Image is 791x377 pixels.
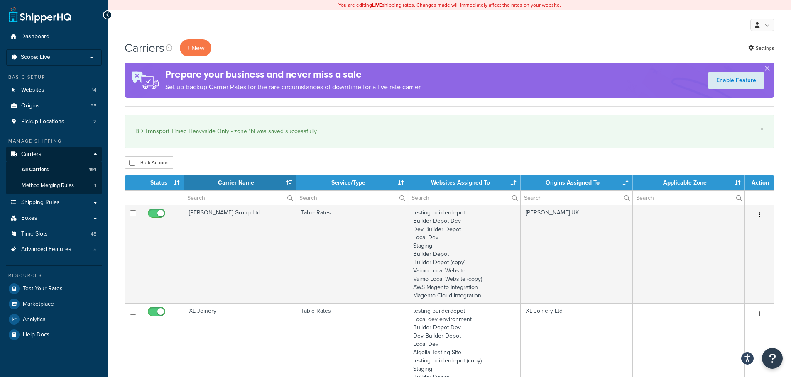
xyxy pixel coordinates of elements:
[22,182,74,189] span: Method Merging Rules
[125,156,173,169] button: Bulk Actions
[165,81,422,93] p: Set up Backup Carrier Rates for the rare circumstances of downtime for a live rate carrier.
[23,285,63,292] span: Test Your Rates
[91,231,96,238] span: 48
[6,162,102,178] a: All Carriers 191
[6,226,102,242] li: Time Slots
[135,126,764,137] div: BD Transport Timed Heavyside Only - zone 1N was saved successfully
[6,242,102,257] a: Advanced Features 5
[21,54,50,61] span: Scope: Live
[748,42,774,54] a: Settings
[6,138,102,145] div: Manage Shipping
[184,175,296,190] th: Carrier Name: activate to sort column ascending
[521,191,632,205] input: Search
[21,102,40,109] span: Origins
[92,87,96,94] span: 14
[125,63,165,98] img: ad-rules-rateshop-fe6ec290ccb7230408bd80ed9643f0289d75e0ffd9eb532fc0e269fcd187b520.png
[94,182,96,189] span: 1
[184,205,296,303] td: [PERSON_NAME] Group Ltd
[521,175,633,190] th: Origins Assigned To: activate to sort column ascending
[760,126,764,132] a: ×
[21,246,71,253] span: Advanced Features
[23,316,46,323] span: Analytics
[21,151,42,158] span: Carriers
[296,175,408,190] th: Service/Type: activate to sort column ascending
[633,175,745,190] th: Applicable Zone: activate to sort column ascending
[21,199,60,206] span: Shipping Rules
[521,205,633,303] td: [PERSON_NAME] UK
[6,83,102,98] a: Websites 14
[93,118,96,125] span: 2
[408,191,520,205] input: Search
[165,68,422,81] h4: Prepare your business and never miss a sale
[6,281,102,296] a: Test Your Rates
[91,102,96,109] span: 95
[89,166,96,173] span: 191
[296,191,408,205] input: Search
[762,348,783,369] button: Open Resource Center
[6,272,102,279] div: Resources
[6,226,102,242] a: Time Slots 48
[372,1,382,9] b: LIVE
[633,191,744,205] input: Search
[6,147,102,194] li: Carriers
[6,29,102,44] a: Dashboard
[6,147,102,162] a: Carriers
[93,246,96,253] span: 5
[184,191,296,205] input: Search
[6,211,102,226] a: Boxes
[23,301,54,308] span: Marketplace
[21,118,64,125] span: Pickup Locations
[125,40,164,56] h1: Carriers
[6,242,102,257] li: Advanced Features
[21,215,37,222] span: Boxes
[708,72,764,89] a: Enable Feature
[6,83,102,98] li: Websites
[6,98,102,114] a: Origins 95
[6,98,102,114] li: Origins
[180,39,211,56] button: + New
[21,33,49,40] span: Dashboard
[141,175,184,190] th: Status: activate to sort column ascending
[6,74,102,81] div: Basic Setup
[21,231,48,238] span: Time Slots
[6,312,102,327] a: Analytics
[6,297,102,311] a: Marketplace
[6,178,102,193] li: Method Merging Rules
[9,6,71,23] a: ShipperHQ Home
[6,178,102,193] a: Method Merging Rules 1
[296,205,408,303] td: Table Rates
[22,166,49,173] span: All Carriers
[6,114,102,129] a: Pickup Locations 2
[6,195,102,210] a: Shipping Rules
[6,327,102,342] a: Help Docs
[6,114,102,129] li: Pickup Locations
[6,162,102,178] li: All Carriers
[408,205,520,303] td: testing builderdepot Builder Depot Dev Dev Builder Depot Local Dev Staging Builder Depot Builder ...
[23,331,50,338] span: Help Docs
[21,87,44,94] span: Websites
[745,175,774,190] th: Action
[408,175,520,190] th: Websites Assigned To: activate to sort column ascending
